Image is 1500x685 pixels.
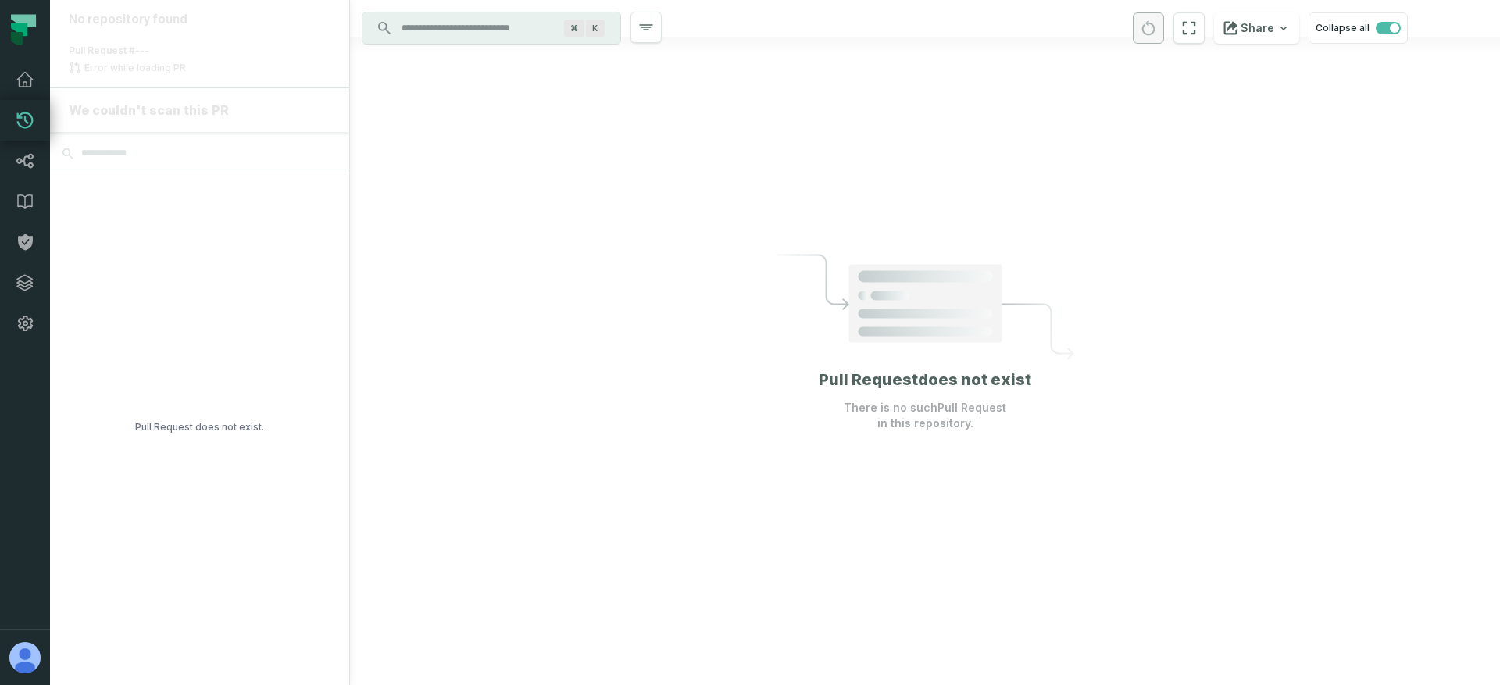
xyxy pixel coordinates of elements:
span: Press ⌘ + K to focus the search bar [586,20,605,37]
h1: Pull Request does not exist [819,369,1031,391]
div: No repository found [69,12,330,27]
img: avatar of Aviel Bar-Yossef [9,642,41,673]
button: Share [1214,12,1299,44]
button: Collapse all [1309,12,1408,44]
span: Pull Request #--- [69,45,149,56]
span: Error while loading PR [81,62,189,74]
span: Press ⌘ + K to focus the search bar [564,20,584,37]
p: There is no such Pull Request in this repository. [844,400,1006,431]
div: We couldn't scan this PR [69,101,330,120]
div: Pull Request does not exist. [135,169,264,685]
